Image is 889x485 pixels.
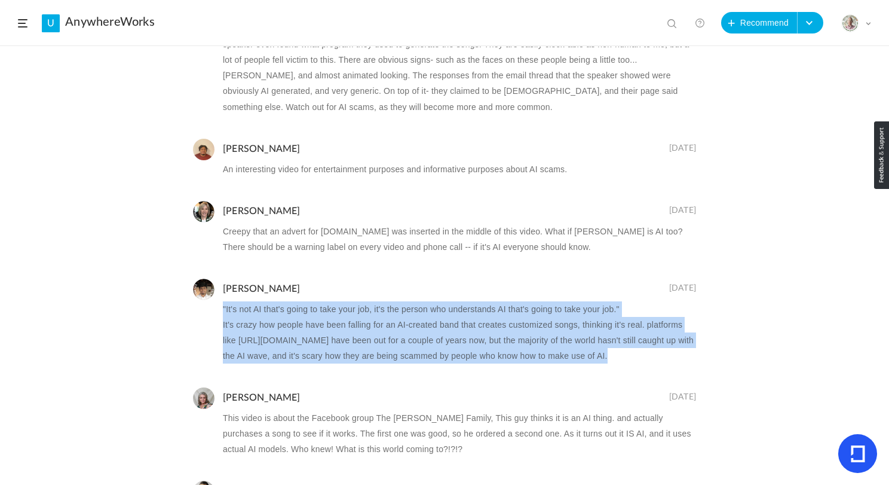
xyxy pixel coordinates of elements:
p: This video shows how easy it is to fall victim to an AI scam. "The [PERSON_NAME]" make AI music, ... [223,5,696,114]
a: U [42,14,60,32]
p: It's crazy how people have been falling for an AI-created band that creates customized songs, thi... [223,317,696,364]
span: [DATE] [669,206,696,216]
a: [PERSON_NAME] [223,393,301,402]
p: "It's not AI that's going to take your job, it's the person who understands AI that's going to ta... [223,301,696,317]
img: julia-s-version-gybnm-profile-picture-frame-2024-template-16.png [842,15,859,32]
span: [DATE] [669,392,696,402]
p: This video is about the Facebook group The [PERSON_NAME] Family, This guy thinks it is an AI thin... [223,410,696,457]
a: [PERSON_NAME] [223,206,301,216]
p: Creepy that an advert for [DOMAIN_NAME] was inserted in the middle of this video. What if [PERSON... [223,224,696,255]
a: AnywhereWorks [65,15,155,29]
span: [DATE] [669,144,696,154]
p: An interesting video for entertainment purposes and informative purposes about AI scams. [223,161,696,177]
img: loop_feedback_btn.png [874,121,889,189]
img: copy-of-1-7-trees-planted-profile-frame-template.png [193,279,214,300]
img: 277af842-6817-47bb-9701-d97ebe32cf97.jpeg [193,139,214,160]
a: [PERSON_NAME] [223,284,301,294]
span: [DATE] [669,283,696,294]
img: mk3.jpg [193,388,214,409]
a: [PERSON_NAME] [223,144,301,154]
button: Recommend [721,12,798,33]
img: copy-of-1-7-trees-planted-profile-frame-template.png [193,201,214,222]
